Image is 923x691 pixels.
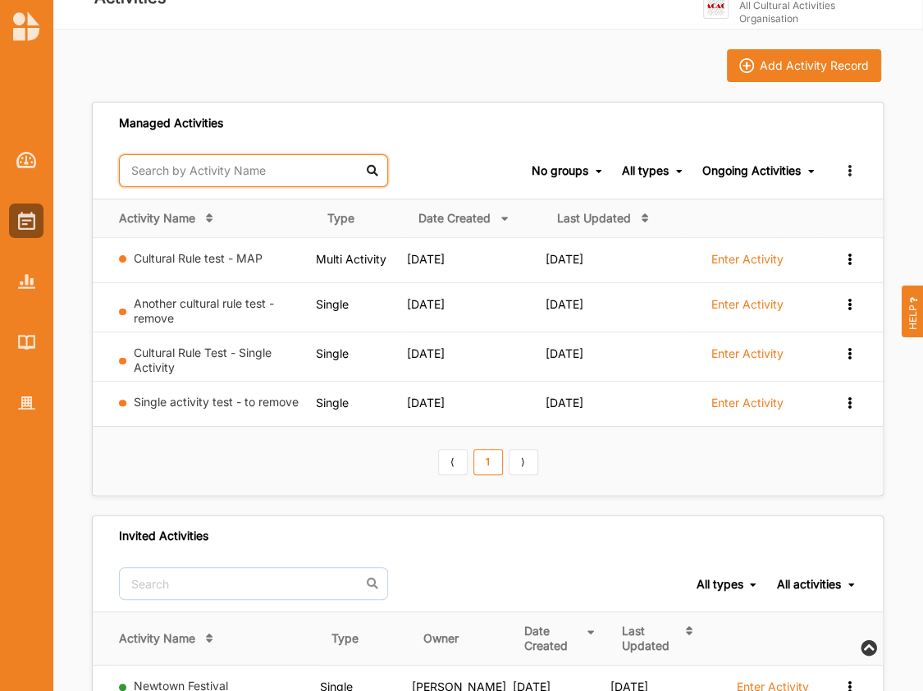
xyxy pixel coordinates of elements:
[119,211,195,226] div: Activity Name
[407,396,445,410] span: [DATE]
[316,199,407,237] th: Type
[546,396,583,410] span: [DATE]
[119,116,223,130] div: Managed Activities
[18,212,35,230] img: Activities
[418,211,491,226] div: Date Created
[119,154,388,187] input: Search by Activity Name
[407,252,445,266] span: [DATE]
[407,346,445,360] span: [DATE]
[524,624,578,653] div: Date Created
[473,449,503,475] a: 1
[509,449,538,475] a: Next item
[622,624,677,653] div: Last Updated
[532,163,588,178] div: No groups
[13,11,39,41] img: logo
[18,396,35,410] img: Organisation
[697,577,743,592] div: All types
[134,395,299,409] a: Single activity test - to remove
[711,296,784,321] a: Enter Activity
[18,274,35,288] img: Reports
[702,163,801,178] div: Ongoing Activities
[316,396,349,410] span: Single
[546,297,583,311] span: [DATE]
[16,152,37,168] img: Dashboard
[9,325,43,359] a: Library
[711,346,784,361] label: Enter Activity
[711,395,784,419] a: Enter Activity
[9,264,43,299] a: Reports
[727,49,881,82] button: iconAdd Activity Record
[119,631,195,646] div: Activity Name
[711,297,784,312] label: Enter Activity
[316,297,349,311] span: Single
[711,396,784,410] label: Enter Activity
[407,297,445,311] span: [DATE]
[412,612,513,666] th: Owner
[739,58,754,73] img: icon
[316,346,349,360] span: Single
[9,386,43,420] a: Organisation
[546,346,583,360] span: [DATE]
[18,335,35,349] img: Library
[119,529,208,543] div: Invited Activities
[134,251,263,265] a: Cultural Rule test - MAP
[119,567,388,600] input: Search
[557,211,631,226] div: Last Updated
[711,252,784,267] label: Enter Activity
[9,204,43,238] a: Activities
[134,345,272,374] a: Cultural Rule Test - Single Activity
[622,163,669,178] div: All types
[711,345,784,370] a: Enter Activity
[546,252,583,266] span: [DATE]
[760,58,869,73] div: Add Activity Record
[438,449,468,475] a: Previous item
[316,252,386,266] span: Multi Activity
[320,612,412,666] th: Type
[711,251,784,276] a: Enter Activity
[435,446,541,474] div: Pagination Navigation
[134,296,274,325] a: Another cultural rule test - remove
[777,577,841,592] div: All activities
[9,143,43,177] a: Dashboard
